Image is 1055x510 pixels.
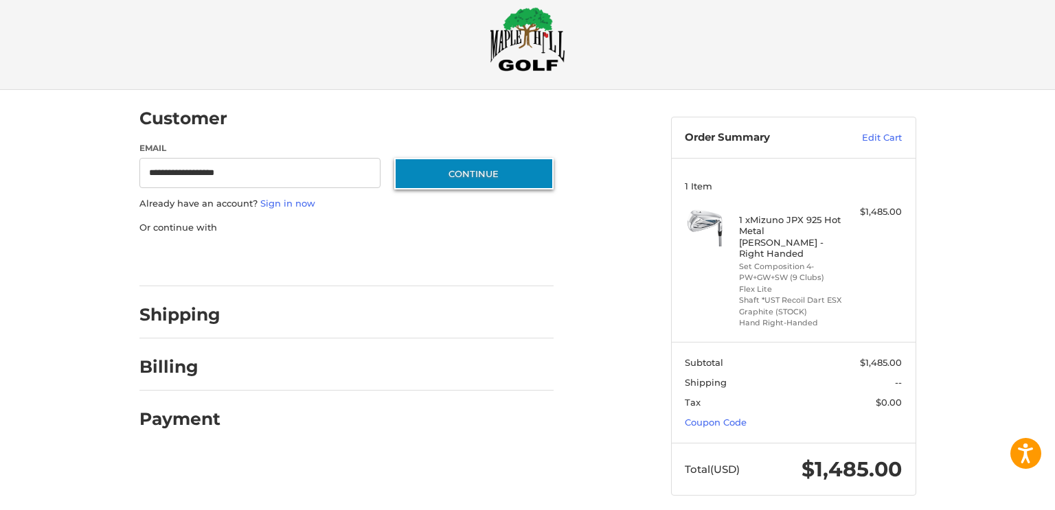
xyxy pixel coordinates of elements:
[139,356,220,378] h2: Billing
[739,214,844,259] h4: 1 x Mizuno JPX 925 Hot Metal [PERSON_NAME] - Right Handed
[685,181,902,192] h3: 1 Item
[739,317,844,329] li: Hand Right-Handed
[876,397,902,408] span: $0.00
[832,131,902,145] a: Edit Cart
[685,131,832,145] h3: Order Summary
[394,158,554,189] button: Continue
[942,473,1055,510] iframe: Google Customer Reviews
[367,248,470,273] iframe: PayPal-venmo
[139,197,554,211] p: Already have an account?
[135,248,238,273] iframe: PayPal-paypal
[139,221,554,235] p: Or continue with
[685,377,727,388] span: Shipping
[251,248,354,273] iframe: PayPal-paylater
[860,357,902,368] span: $1,485.00
[685,463,740,476] span: Total (USD)
[139,304,220,325] h2: Shipping
[802,456,902,482] span: $1,485.00
[895,377,902,388] span: --
[139,142,381,154] label: Email
[848,205,902,219] div: $1,485.00
[739,294,844,317] li: Shaft *UST Recoil Dart ESX Graphite (STOCK)
[685,397,701,408] span: Tax
[139,408,220,430] h2: Payment
[490,7,565,71] img: Maple Hill Golf
[685,357,723,368] span: Subtotal
[139,108,227,129] h2: Customer
[685,417,747,428] a: Coupon Code
[739,261,844,283] li: Set Composition 4-PW+GW+SW (9 Clubs)
[739,283,844,295] li: Flex Lite
[260,198,315,209] a: Sign in now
